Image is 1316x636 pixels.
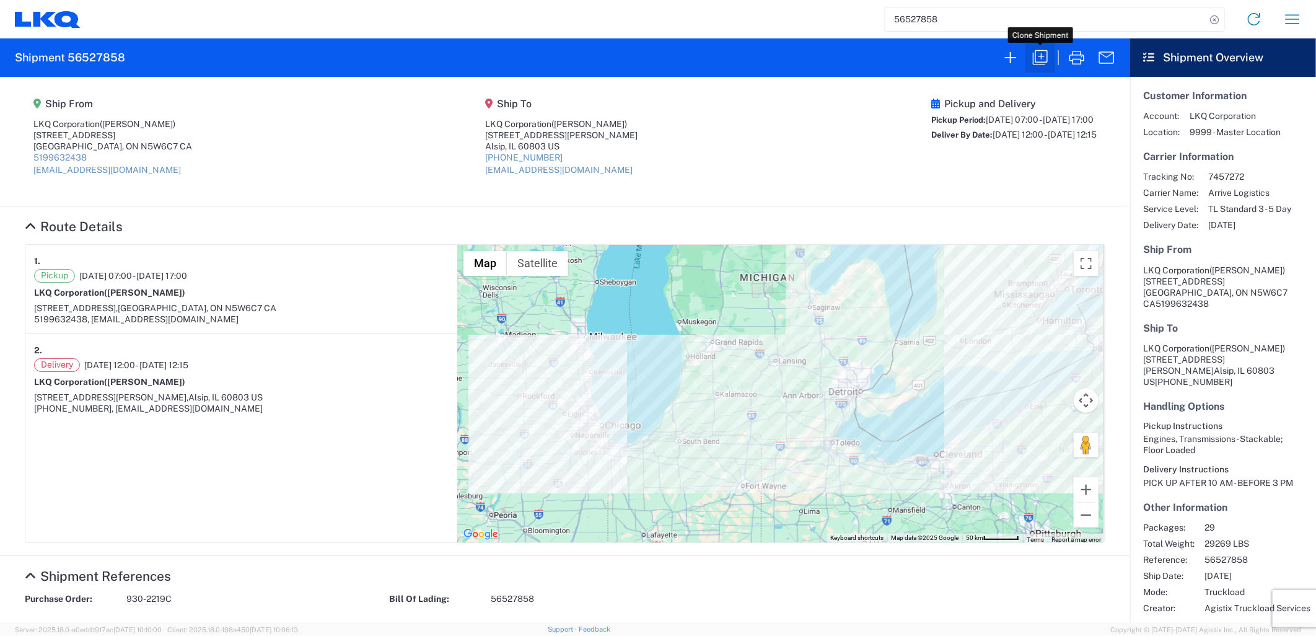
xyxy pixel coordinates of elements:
span: 29 [1204,522,1310,533]
div: Alsip, IL 60803 US [486,141,638,152]
span: [DATE] [1208,219,1291,231]
div: [STREET_ADDRESS][PERSON_NAME] [486,130,638,141]
a: Open this area in Google Maps (opens a new window) [460,526,501,542]
a: [EMAIL_ADDRESS][DOMAIN_NAME] [33,165,181,175]
button: Zoom in [1074,477,1099,502]
button: Toggle fullscreen view [1074,251,1099,276]
span: ([PERSON_NAME]) [1209,265,1285,275]
h6: Delivery Instructions [1143,464,1303,475]
span: [DATE] 10:06:13 [250,626,298,634]
span: Server: 2025.18.0-a0edd1917ac [15,626,162,634]
a: Support [548,625,579,633]
span: Service Level: [1143,203,1198,214]
span: 7457272 [1208,171,1291,182]
a: Hide Details [25,219,123,234]
span: [DATE] [1204,570,1310,581]
strong: Bill Of Lading: [389,593,482,605]
span: Location: [1143,126,1180,138]
span: [DATE] 12:00 - [DATE] 12:15 [84,360,188,371]
a: Report a map error [1051,536,1101,543]
div: LKQ Corporation [486,118,638,130]
a: 5199632438 [33,152,87,162]
span: 9999 - Master Location [1190,126,1281,138]
span: 56527858 [1204,554,1310,565]
span: Truckload [1204,586,1310,598]
span: Account: [1143,110,1180,121]
h5: Other Information [1143,501,1303,513]
span: Pickup [34,269,75,283]
span: [DATE] 12:00 - [DATE] 12:15 [993,130,1097,139]
span: 29269 LBS [1204,538,1310,549]
h5: Handling Options [1143,400,1303,412]
div: [PHONE_NUMBER], [EMAIL_ADDRESS][DOMAIN_NAME] [34,403,449,414]
span: LKQ Corporation [1190,110,1281,121]
span: Alsip, IL 60803 US [188,392,263,402]
span: Map data ©2025 Google [891,534,958,541]
span: 50 km [966,534,983,541]
h5: Carrier Information [1143,151,1303,162]
span: Delivery [34,358,80,372]
h5: Customer Information [1143,90,1303,102]
img: Google [460,526,501,542]
span: Pickup Period: [931,115,986,125]
span: [DATE] 07:00 - [DATE] 17:00 [986,115,1094,125]
div: [GEOGRAPHIC_DATA], ON N5W6C7 CA [33,141,192,152]
span: Creator: [1143,603,1195,614]
address: Alsip, IL 60803 US [1143,343,1303,387]
span: [DATE] 07:00 - [DATE] 17:00 [79,270,187,281]
header: Shipment Overview [1130,38,1316,77]
span: Client: 2025.18.0-198a450 [167,626,298,634]
button: Zoom out [1074,503,1099,528]
input: Shipment, tracking or reference number [885,7,1206,31]
span: Packages: [1143,522,1195,533]
span: Tracking No: [1143,171,1198,182]
button: Drag Pegman onto the map to open Street View [1074,433,1099,457]
span: TL Standard 3 - 5 Day [1208,203,1291,214]
span: Ship Date: [1143,570,1195,581]
span: 930-2219C [126,593,172,605]
span: [GEOGRAPHIC_DATA], ON N5W6C7 CA [118,303,276,313]
span: Deliver By Date: [931,130,993,139]
h5: Ship To [486,98,638,110]
strong: 2. [34,343,42,358]
span: LKQ Corporation [STREET_ADDRESS][PERSON_NAME] [1143,343,1285,376]
a: [PHONE_NUMBER] [486,152,563,162]
span: [STREET_ADDRESS] [1143,276,1225,286]
span: 5199632438 [1156,299,1209,309]
span: Reference: [1143,554,1195,565]
span: Arrive Logistics [1208,187,1291,198]
span: Total Weight: [1143,538,1195,549]
strong: LKQ Corporation [34,288,185,298]
strong: LKQ Corporation [34,377,185,387]
span: ([PERSON_NAME]) [104,377,185,387]
span: Copyright © [DATE]-[DATE] Agistix Inc., All Rights Reserved [1110,624,1301,635]
div: 5199632438, [EMAIL_ADDRESS][DOMAIN_NAME] [34,314,449,325]
button: Keyboard shortcuts [830,534,884,542]
h5: Ship To [1143,322,1303,334]
strong: 1. [34,254,40,269]
span: [DATE] 10:10:00 [113,626,162,634]
button: Map Scale: 50 km per 54 pixels [962,534,1023,542]
span: [STREET_ADDRESS][PERSON_NAME], [34,392,188,402]
span: ([PERSON_NAME]) [100,119,175,129]
div: PICK UP AFTER 10 AM - BEFORE 3 PM [1143,477,1303,488]
h6: Pickup Instructions [1143,421,1303,431]
span: Carrier Name: [1143,187,1198,198]
div: [STREET_ADDRESS] [33,130,192,141]
span: Mode: [1143,586,1195,598]
h5: Ship From [33,98,192,110]
button: Show street map [463,251,507,276]
button: Map camera controls [1074,388,1099,413]
span: 56527858 [491,593,534,605]
div: LKQ Corporation [33,118,192,130]
a: Hide Details [25,568,171,584]
span: LKQ Corporation [1143,265,1209,275]
span: [STREET_ADDRESS], [34,303,118,313]
strong: Purchase Order: [25,593,118,605]
address: [GEOGRAPHIC_DATA], ON N5W6C7 CA [1143,265,1303,309]
a: Feedback [579,625,610,633]
span: ([PERSON_NAME]) [1209,343,1285,353]
h5: Ship From [1143,244,1303,255]
span: Agistix Truckload Services [1204,603,1310,614]
span: [PHONE_NUMBER] [1155,377,1232,387]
